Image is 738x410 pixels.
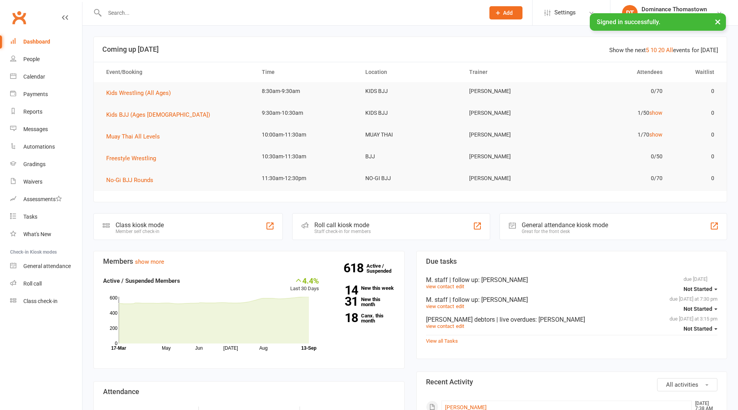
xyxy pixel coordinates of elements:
[10,173,82,191] a: Waivers
[10,103,82,121] a: Reports
[597,18,660,26] span: Signed in successfully.
[10,68,82,86] a: Calendar
[9,8,29,27] a: Clubworx
[23,91,48,97] div: Payments
[116,221,164,229] div: Class kiosk mode
[566,82,669,100] td: 0/70
[103,258,395,265] h3: Members
[10,138,82,156] a: Automations
[106,88,176,98] button: Kids Wrestling (All Ages)
[10,156,82,173] a: Gradings
[290,276,319,285] div: 4.4%
[489,6,522,19] button: Add
[106,154,161,163] button: Freestyle Wrestling
[331,313,395,323] a: 18Canx. this month
[23,263,71,269] div: General attendance
[255,126,358,144] td: 10:00am-11:30am
[255,147,358,166] td: 10:30am-11:30am
[456,284,464,289] a: edit
[642,13,716,20] div: Dominance MMA Thomastown
[331,286,395,291] a: 14New this week
[23,56,40,62] div: People
[670,82,721,100] td: 0
[684,286,712,292] span: Not Started
[23,179,42,185] div: Waivers
[331,297,395,307] a: 31New this month
[23,214,37,220] div: Tasks
[103,388,395,396] h3: Attendance
[23,126,48,132] div: Messages
[10,275,82,293] a: Roll call
[478,276,528,284] span: : [PERSON_NAME]
[456,323,464,329] a: edit
[462,82,566,100] td: [PERSON_NAME]
[358,169,462,187] td: NO-GI BJJ
[684,282,717,296] button: Not Started
[358,126,462,144] td: MUAY THAI
[102,46,718,53] h3: Coming up [DATE]
[255,82,358,100] td: 8:30am-9:30am
[116,229,164,234] div: Member self check-in
[314,221,371,229] div: Roll call kiosk mode
[10,86,82,103] a: Payments
[255,169,358,187] td: 11:30am-12:30pm
[10,258,82,275] a: General attendance kiosk mode
[10,191,82,208] a: Assessments
[522,221,608,229] div: General attendance kiosk mode
[23,196,62,202] div: Assessments
[670,169,721,187] td: 0
[23,39,50,45] div: Dashboard
[711,13,725,30] button: ×
[462,62,566,82] th: Trainer
[649,110,663,116] a: show
[426,323,454,329] a: view contact
[103,277,180,284] strong: Active / Suspended Members
[106,110,216,119] button: Kids BJJ (Ages [DEMOGRAPHIC_DATA])
[23,298,58,304] div: Class check-in
[23,144,55,150] div: Automations
[255,104,358,122] td: 9:30am-10:30am
[23,74,45,80] div: Calendar
[650,47,657,54] a: 10
[622,5,638,21] div: DT
[462,169,566,187] td: [PERSON_NAME]
[23,161,46,167] div: Gradings
[10,33,82,51] a: Dashboard
[290,276,319,293] div: Last 30 Days
[503,10,513,16] span: Add
[23,231,51,237] div: What's New
[10,293,82,310] a: Class kiosk mode
[331,284,358,296] strong: 14
[684,302,717,316] button: Not Started
[670,62,721,82] th: Waitlist
[566,169,669,187] td: 0/70
[566,104,669,122] td: 1/50
[255,62,358,82] th: Time
[358,62,462,82] th: Location
[106,177,153,184] span: No-Gi BJJ Rounds
[358,147,462,166] td: BJJ
[642,6,716,13] div: Dominance Thomastown
[609,46,718,55] div: Show the next events for [DATE]
[99,62,255,82] th: Event/Booking
[426,258,718,265] h3: Due tasks
[566,147,669,166] td: 0/50
[684,322,717,336] button: Not Started
[456,303,464,309] a: edit
[135,258,164,265] a: show more
[10,51,82,68] a: People
[670,126,721,144] td: 0
[331,312,358,324] strong: 18
[649,131,663,138] a: show
[106,133,160,140] span: Muay Thai All Levels
[358,82,462,100] td: KIDS BJJ
[106,155,156,162] span: Freestyle Wrestling
[10,208,82,226] a: Tasks
[106,132,165,141] button: Muay Thai All Levels
[670,147,721,166] td: 0
[684,306,712,312] span: Not Started
[462,104,566,122] td: [PERSON_NAME]
[426,303,454,309] a: view contact
[566,126,669,144] td: 1/70
[331,296,358,307] strong: 31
